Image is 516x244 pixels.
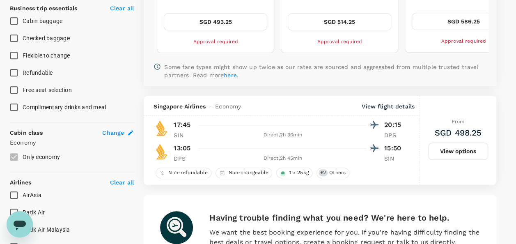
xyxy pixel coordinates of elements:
[110,178,134,186] p: Clear all
[23,192,41,198] span: AirAsia
[174,154,194,163] p: DPS
[317,39,362,44] span: Approval required
[276,168,312,178] div: 1 x 25kg
[286,169,312,176] span: 1 x 25kg
[7,211,33,237] iframe: Button to launch messaging window
[319,169,328,176] span: + 2
[224,72,237,78] a: here
[428,143,488,160] button: View options
[441,38,486,44] span: Approval required
[216,168,272,178] div: Non-changeable
[316,168,349,178] div: +2Others
[174,120,190,130] p: 17:45
[209,211,480,224] h6: Having trouble finding what you need? We're here to help.
[110,4,134,12] p: Clear all
[23,154,60,160] span: Only economy
[412,13,515,30] button: SGD 586.25
[10,129,43,136] strong: Cabin class
[435,126,482,139] h6: SGD 498.25
[165,169,211,176] span: Non-refundable
[10,179,31,186] strong: Airlines
[288,13,391,30] button: SGD 514.25
[199,154,366,163] div: Direct , 2h 45min
[154,143,170,160] img: SQ
[215,102,241,110] span: Economy
[384,143,405,153] p: 15:50
[384,120,405,130] p: 20:15
[23,209,45,216] span: Batik Air
[206,102,215,110] span: -
[452,119,465,124] span: From
[23,52,70,59] span: Flexible to change
[193,39,238,44] span: Approval required
[384,131,405,139] p: DPS
[102,129,124,137] span: Change
[156,168,211,178] div: Non-refundable
[10,5,78,12] strong: Business trip essentials
[384,154,405,163] p: SIN
[10,138,134,147] p: Economy
[23,87,72,93] span: Free seat selection
[23,104,106,110] span: Complimentary drinks and meal
[164,13,267,30] button: SGD 493.25
[154,120,170,136] img: SQ
[154,102,206,110] span: Singapore Airlines
[23,226,70,233] span: Batik Air Malaysia
[164,63,486,79] p: Some fare types might show up twice as our rates are sourced and aggregated from multiple trusted...
[362,102,415,110] p: View flight details
[225,169,272,176] span: Non-changeable
[174,131,194,139] p: SIN
[23,18,62,24] span: Cabin baggage
[326,169,349,176] span: Others
[23,35,70,41] span: Checked baggage
[23,69,53,76] span: Refundable
[174,143,190,153] p: 13:05
[199,131,366,139] div: Direct , 2h 30min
